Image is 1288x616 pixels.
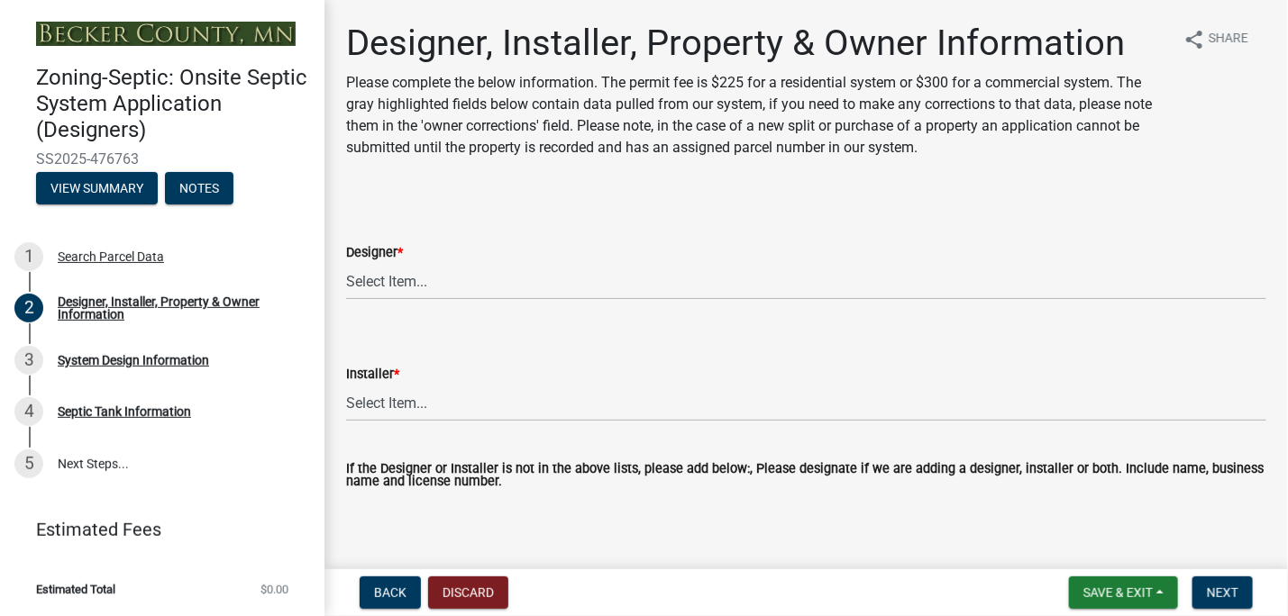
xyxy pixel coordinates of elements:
[1192,576,1253,609] button: Next
[1083,585,1153,600] span: Save & Exit
[58,354,209,367] div: System Design Information
[36,172,158,204] button: View Summary
[346,22,1169,65] h1: Designer, Installer, Property & Owner Information
[165,172,233,204] button: Notes
[36,150,288,168] span: SS2025-476763
[14,449,43,478] div: 5
[360,576,421,609] button: Back
[14,346,43,375] div: 3
[346,72,1169,159] p: Please complete the below information. The permit fee is $225 for a residential system or $300 fo...
[374,585,406,600] span: Back
[346,463,1266,489] label: If the Designer or Installer is not in the above lists, please add below:, Please designate if we...
[346,247,403,259] label: Designer
[14,512,296,548] a: Estimated Fees
[58,405,191,418] div: Septic Tank Information
[346,368,399,381] label: Installer
[1169,22,1263,57] button: shareShare
[58,250,164,263] div: Search Parcel Data
[1183,29,1205,50] i: share
[165,182,233,196] wm-modal-confirm: Notes
[14,242,43,271] div: 1
[14,294,43,322] div: 2
[260,584,288,595] span: $0.00
[58,295,296,321] div: Designer, Installer, Property & Owner Information
[14,397,43,426] div: 4
[428,576,508,609] button: Discard
[36,65,310,142] h4: Zoning-Septic: Onsite Septic System Application (Designers)
[1209,29,1248,50] span: Share
[36,584,115,595] span: Estimated Total
[36,22,296,46] img: Becker County, Minnesota
[1069,576,1178,609] button: Save & Exit
[36,182,158,196] wm-modal-confirm: Summary
[1207,585,1238,600] span: Next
